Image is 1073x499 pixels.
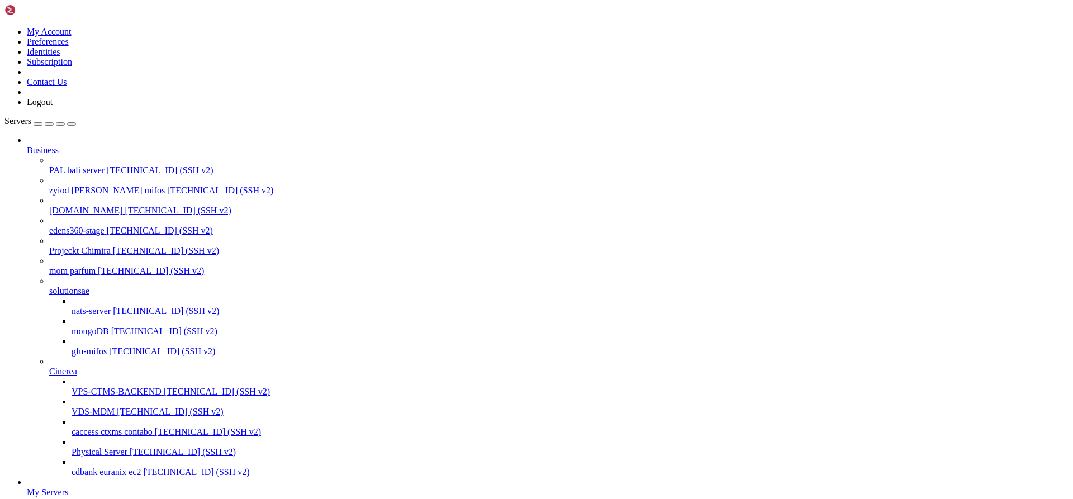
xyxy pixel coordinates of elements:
[72,427,1069,437] a: caccess ctxms contabo [TECHNICAL_ID] (SSH v2)
[72,387,162,396] span: VPS-CTMS-BACKEND
[27,145,1069,155] a: Business
[167,186,273,195] span: [TECHNICAL_ID] (SSH v2)
[49,175,1069,196] li: zyiod [PERSON_NAME] mifos [TECHNICAL_ID] (SSH v2)
[111,326,217,336] span: [TECHNICAL_ID] (SSH v2)
[49,186,165,195] span: zyiod [PERSON_NAME] mifos
[49,165,105,175] span: PAL bali server
[72,306,1069,316] a: nats-server [TECHNICAL_ID] (SSH v2)
[27,77,67,87] a: Contact Us
[27,145,59,155] span: Business
[143,467,249,477] span: [TECHNICAL_ID] (SSH v2)
[72,316,1069,336] li: mongoDB [TECHNICAL_ID] (SSH v2)
[49,276,1069,357] li: solutionsae
[72,457,1069,477] li: cdbank euranix ec2 [TECHNICAL_ID] (SSH v2)
[49,246,111,255] span: Projeckt Chimira
[27,487,1069,497] a: My Servers
[72,427,153,436] span: caccess ctxms contabo
[49,286,89,296] span: solutionsae
[98,266,204,275] span: [TECHNICAL_ID] (SSH v2)
[72,437,1069,457] li: Physical Server [TECHNICAL_ID] (SSH v2)
[49,196,1069,216] li: [DOMAIN_NAME] [TECHNICAL_ID] (SSH v2)
[113,306,219,316] span: [TECHNICAL_ID] (SSH v2)
[72,447,127,457] span: Physical Server
[72,296,1069,316] li: nats-server [TECHNICAL_ID] (SSH v2)
[72,306,111,316] span: nats-server
[155,427,261,436] span: [TECHNICAL_ID] (SSH v2)
[49,165,1069,175] a: PAL bali server [TECHNICAL_ID] (SSH v2)
[113,246,219,255] span: [TECHNICAL_ID] (SSH v2)
[4,4,69,16] img: Shellngn
[49,357,1069,477] li: Cinerea
[164,387,270,396] span: [TECHNICAL_ID] (SSH v2)
[4,116,31,126] span: Servers
[72,467,1069,477] a: cdbank euranix ec2 [TECHNICAL_ID] (SSH v2)
[130,447,236,457] span: [TECHNICAL_ID] (SSH v2)
[107,226,213,235] span: [TECHNICAL_ID] (SSH v2)
[72,467,141,477] span: cdbank euranix ec2
[49,367,77,376] span: Cinerea
[49,216,1069,236] li: edens360-stage [TECHNICAL_ID] (SSH v2)
[72,407,115,416] span: VDS-MDM
[72,336,1069,357] li: gfu-mifos [TECHNICAL_ID] (SSH v2)
[49,286,1069,296] a: solutionsae
[27,57,72,66] a: Subscription
[49,206,123,215] span: [DOMAIN_NAME]
[125,206,231,215] span: [TECHNICAL_ID] (SSH v2)
[4,116,76,126] a: Servers
[72,326,109,336] span: mongoDB
[49,155,1069,175] li: PAL bali server [TECHNICAL_ID] (SSH v2)
[49,186,1069,196] a: zyiod [PERSON_NAME] mifos [TECHNICAL_ID] (SSH v2)
[72,346,1069,357] a: gfu-mifos [TECHNICAL_ID] (SSH v2)
[72,346,107,356] span: gfu-mifos
[49,236,1069,256] li: Projeckt Chimira [TECHNICAL_ID] (SSH v2)
[49,266,96,275] span: mom parfum
[117,407,223,416] span: [TECHNICAL_ID] (SSH v2)
[49,226,105,235] span: edens360-stage
[27,97,53,107] a: Logout
[49,206,1069,216] a: [DOMAIN_NAME] [TECHNICAL_ID] (SSH v2)
[27,27,72,36] a: My Account
[72,326,1069,336] a: mongoDB [TECHNICAL_ID] (SSH v2)
[72,417,1069,437] li: caccess ctxms contabo [TECHNICAL_ID] (SSH v2)
[72,377,1069,397] li: VPS-CTMS-BACKEND [TECHNICAL_ID] (SSH v2)
[27,37,69,46] a: Preferences
[49,256,1069,276] li: mom parfum [TECHNICAL_ID] (SSH v2)
[72,387,1069,397] a: VPS-CTMS-BACKEND [TECHNICAL_ID] (SSH v2)
[109,346,215,356] span: [TECHNICAL_ID] (SSH v2)
[72,407,1069,417] a: VDS-MDM [TECHNICAL_ID] (SSH v2)
[27,47,60,56] a: Identities
[27,135,1069,477] li: Business
[49,367,1069,377] a: Cinerea
[49,266,1069,276] a: mom parfum [TECHNICAL_ID] (SSH v2)
[107,165,213,175] span: [TECHNICAL_ID] (SSH v2)
[72,447,1069,457] a: Physical Server [TECHNICAL_ID] (SSH v2)
[49,246,1069,256] a: Projeckt Chimira [TECHNICAL_ID] (SSH v2)
[49,226,1069,236] a: edens360-stage [TECHNICAL_ID] (SSH v2)
[72,397,1069,417] li: VDS-MDM [TECHNICAL_ID] (SSH v2)
[27,487,68,497] span: My Servers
